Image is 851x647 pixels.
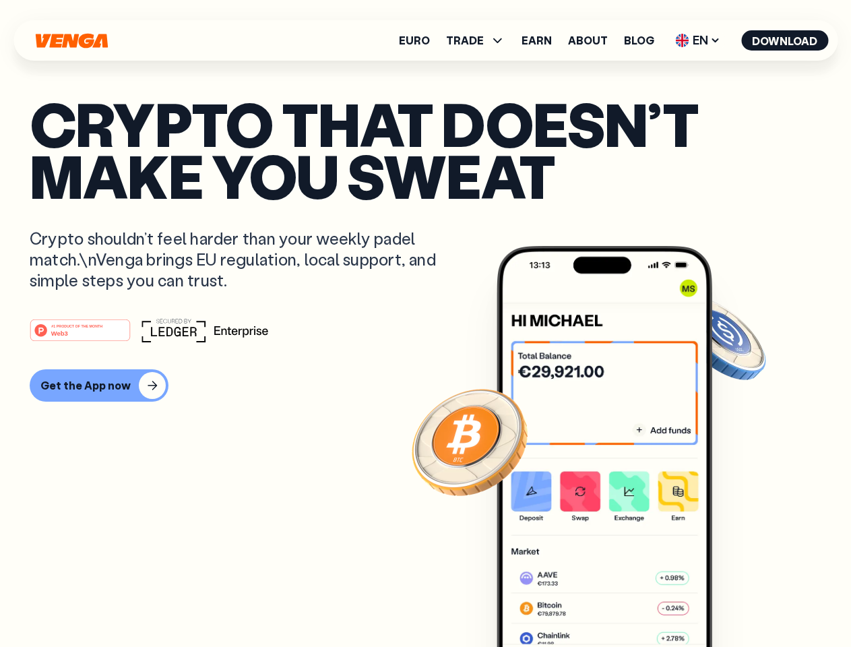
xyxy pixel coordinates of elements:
img: flag-uk [675,34,689,47]
a: Get the App now [30,369,821,402]
img: USDC coin [672,290,769,387]
div: Get the App now [40,379,131,392]
img: Bitcoin [409,381,530,502]
p: Crypto shouldn’t feel harder than your weekly padel match.\nVenga brings EU regulation, local sup... [30,228,455,291]
span: TRADE [446,35,484,46]
span: TRADE [446,32,505,49]
a: Euro [399,35,430,46]
svg: Home [34,33,109,49]
button: Get the App now [30,369,168,402]
a: About [568,35,608,46]
tspan: Web3 [51,329,68,336]
a: #1 PRODUCT OF THE MONTHWeb3 [30,327,131,344]
a: Earn [522,35,552,46]
button: Download [741,30,828,51]
span: EN [670,30,725,51]
a: Blog [624,35,654,46]
p: Crypto that doesn’t make you sweat [30,98,821,201]
tspan: #1 PRODUCT OF THE MONTH [51,323,102,328]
